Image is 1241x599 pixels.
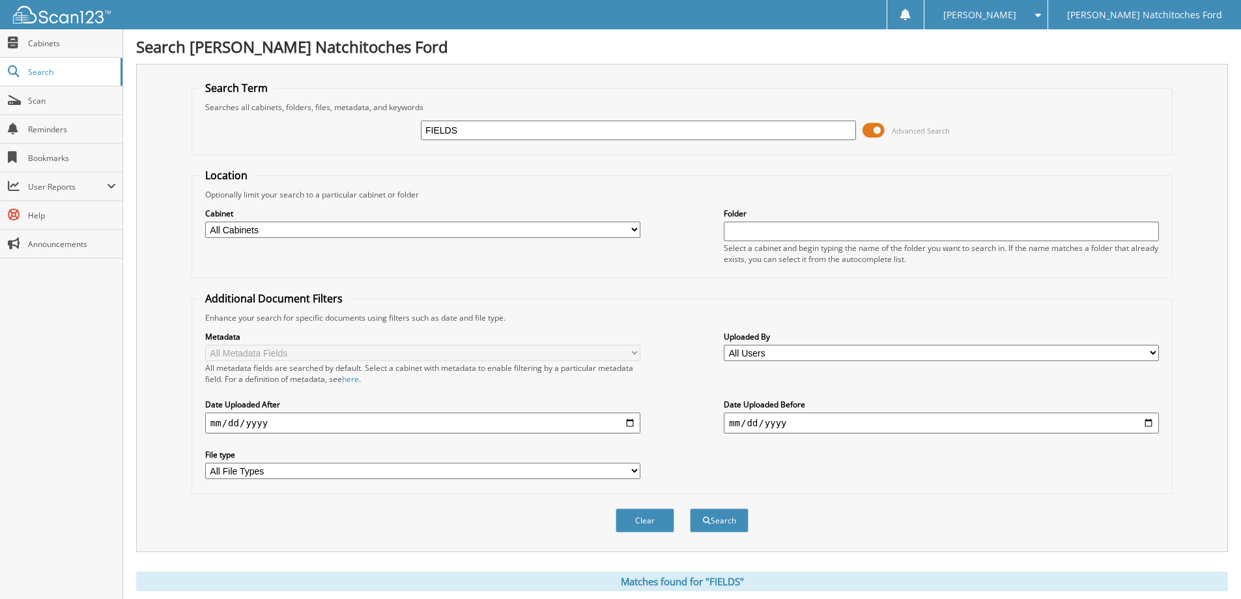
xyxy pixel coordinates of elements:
[724,242,1159,265] div: Select a cabinet and begin typing the name of the folder you want to search in. If the name match...
[28,181,107,192] span: User Reports
[28,239,116,250] span: Announcements
[28,153,116,164] span: Bookmarks
[205,362,640,385] div: All metadata fields are searched by default. Select a cabinet with metadata to enable filtering b...
[724,413,1159,433] input: end
[690,508,749,533] button: Search
[205,399,640,410] label: Date Uploaded After
[28,38,116,49] span: Cabinets
[199,312,1165,323] div: Enhance your search for specific documents using filters such as date and file type.
[724,208,1159,219] label: Folder
[136,36,1228,57] h1: Search [PERSON_NAME] Natchitoches Ford
[892,126,950,136] span: Advanced Search
[1067,11,1222,19] span: [PERSON_NAME] Natchitoches Ford
[199,189,1165,200] div: Optionally limit your search to a particular cabinet or folder
[205,449,640,460] label: File type
[13,6,111,23] img: scan123-logo-white.svg
[28,210,116,221] span: Help
[205,208,640,219] label: Cabinet
[199,168,254,183] legend: Location
[943,11,1016,19] span: [PERSON_NAME]
[205,331,640,342] label: Metadata
[205,413,640,433] input: start
[616,508,674,533] button: Clear
[28,66,114,78] span: Search
[724,399,1159,410] label: Date Uploaded Before
[724,331,1159,342] label: Uploaded By
[199,291,349,306] legend: Additional Document Filters
[136,572,1228,591] div: Matches found for "FIELDS"
[199,81,274,95] legend: Search Term
[342,373,359,385] a: here
[28,124,116,135] span: Reminders
[28,95,116,106] span: Scan
[199,102,1165,113] div: Searches all cabinets, folders, files, metadata, and keywords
